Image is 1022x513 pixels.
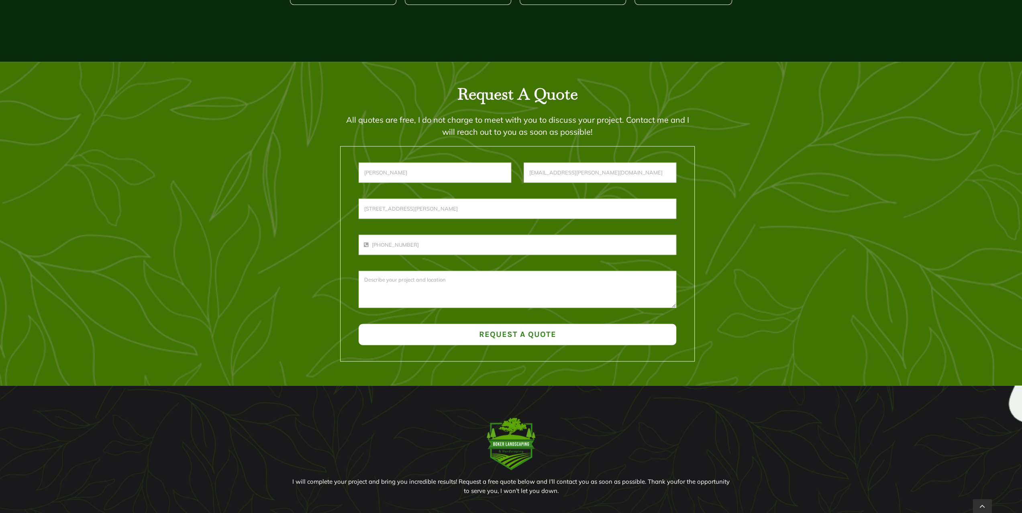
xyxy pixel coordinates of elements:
input: Only numbers and phone characters are accepted. [359,235,676,255]
p: All quotes are free, I do not charge to meet with you to discuss your project. Contact me and I w... [340,114,695,138]
button: Request a Quote [359,324,676,345]
span: Request a Quote [479,330,556,339]
span: for the opportunity to serve you, I won’t let you down. [464,477,730,494]
input: Address [359,199,676,219]
input: Name* [359,162,511,182]
img: logof [486,418,536,471]
input: Email* [524,162,676,182]
strong: Request A Quote [457,83,577,104]
span: I will complete your project and bring you incredible results! Request a free quote below and I’l... [292,477,677,485]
